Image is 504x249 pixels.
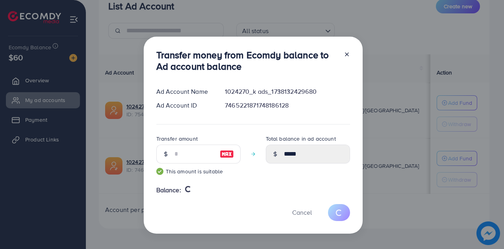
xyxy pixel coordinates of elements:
[156,167,241,175] small: This amount is suitable
[156,186,181,195] span: Balance:
[282,204,322,221] button: Cancel
[292,208,312,217] span: Cancel
[219,101,356,110] div: 7465221871748186128
[220,149,234,159] img: image
[150,101,219,110] div: Ad Account ID
[156,49,337,72] h3: Transfer money from Ecomdy balance to Ad account balance
[266,135,336,143] label: Total balance in ad account
[156,135,198,143] label: Transfer amount
[219,87,356,96] div: 1024270_k ads_1738132429680
[156,168,163,175] img: guide
[150,87,219,96] div: Ad Account Name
